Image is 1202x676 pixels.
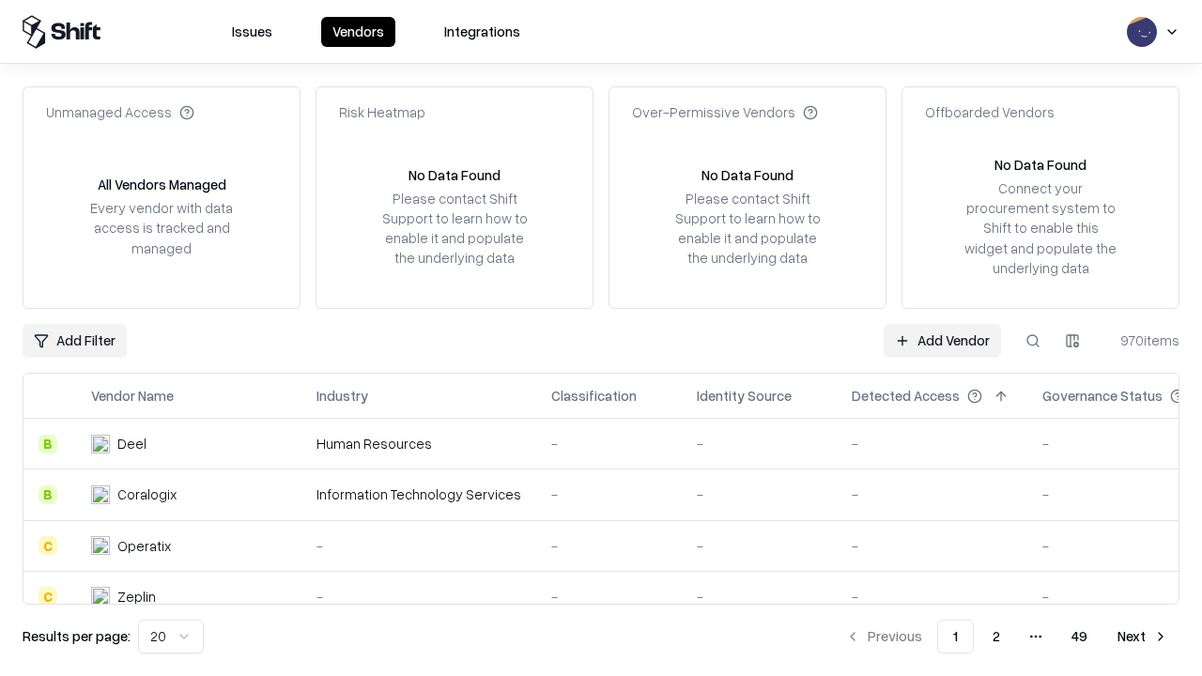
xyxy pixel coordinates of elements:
div: Offboarded Vendors [925,102,1055,122]
div: Classification [551,386,637,406]
div: - [551,484,667,504]
nav: pagination [834,620,1179,653]
p: Results per page: [23,626,131,646]
button: 2 [978,620,1015,653]
div: - [852,536,1012,556]
div: Every vendor with data access is tracked and managed [84,198,239,257]
div: 970 items [1104,330,1179,350]
div: - [551,434,667,453]
div: No Data Found [408,165,501,185]
div: - [697,434,822,453]
div: - [697,484,822,504]
button: Issues [221,17,284,47]
button: Vendors [321,17,395,47]
div: Information Technology Services [316,484,521,504]
div: - [697,587,822,607]
img: Operatix [91,536,110,555]
div: - [852,484,1012,504]
div: B [39,485,57,504]
div: All Vendors Managed [98,175,226,194]
div: Vendor Name [91,386,174,406]
div: Connect your procurement system to Shift to enable this widget and populate the underlying data [963,178,1118,278]
div: - [852,434,1012,453]
div: - [551,536,667,556]
div: Unmanaged Access [46,102,194,122]
div: Operatix [117,536,171,556]
div: C [39,536,57,555]
div: Industry [316,386,368,406]
div: Governance Status [1042,386,1163,406]
img: Coralogix [91,485,110,504]
div: Coralogix [117,484,177,504]
div: - [697,536,822,556]
div: No Data Found [701,165,794,185]
div: Please contact Shift Support to learn how to enable it and populate the underlying data [670,189,825,269]
button: 49 [1056,620,1102,653]
div: Detected Access [852,386,960,406]
div: Over-Permissive Vendors [632,102,818,122]
div: - [316,536,521,556]
button: Next [1106,620,1179,653]
button: Integrations [433,17,532,47]
div: - [551,587,667,607]
div: Risk Heatmap [339,102,425,122]
div: Deel [117,434,146,453]
button: 1 [937,620,974,653]
div: No Data Found [994,155,1086,175]
div: C [39,587,57,606]
div: - [852,587,1012,607]
img: Deel [91,435,110,453]
a: Add Vendor [884,324,1001,358]
div: Zeplin [117,587,156,607]
button: Add Filter [23,324,127,358]
div: Please contact Shift Support to learn how to enable it and populate the underlying data [377,189,532,269]
img: Zeplin [91,587,110,606]
div: B [39,435,57,453]
div: - [316,587,521,607]
div: Human Resources [316,434,521,453]
div: Identity Source [697,386,792,406]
